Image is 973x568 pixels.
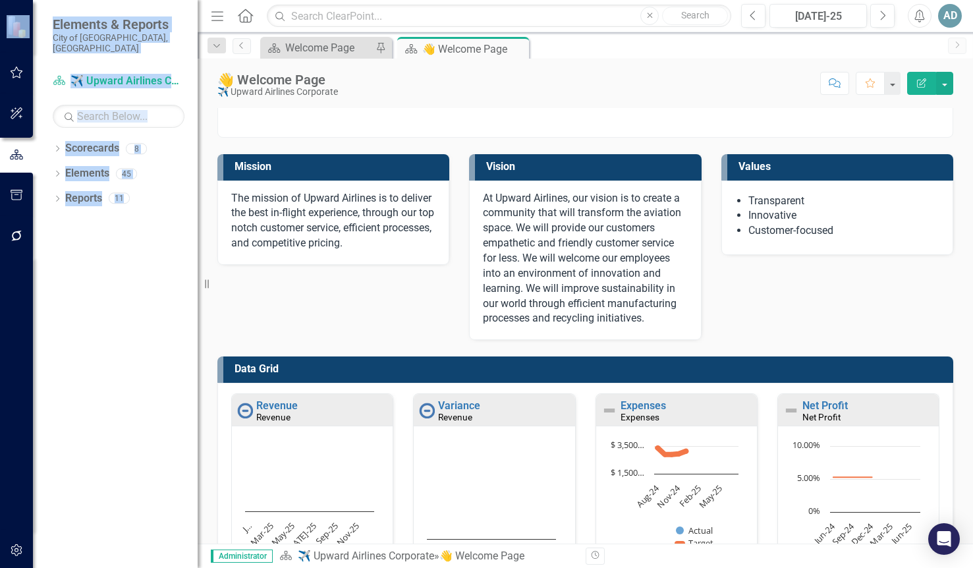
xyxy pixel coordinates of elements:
path: Nov-24, 2,945. Target. [676,451,681,457]
text: Jun-25 [887,521,914,547]
div: 8 [126,143,147,154]
text: May-25 [269,520,297,548]
text: 10.00% [792,439,820,451]
img: No Information [237,403,253,418]
div: 👋 Welcome Page [439,550,524,562]
small: Revenue [438,412,472,422]
path: Sep-24, 2,897.5. Target. [662,452,667,457]
text: Sep-24 [829,521,857,548]
text: Jun-24 [810,521,837,548]
text: Dec-24 [848,521,876,548]
text: $ 3,500… [611,439,644,451]
text: J… [238,520,254,535]
a: Reports [65,191,102,206]
input: Search ClearPoint... [267,5,731,28]
div: 45 [116,168,137,179]
a: Revenue [256,399,298,412]
div: » [279,549,576,564]
li: Transparent [748,194,939,209]
a: Net Profit [802,399,848,412]
span: Elements & Reports [53,16,184,32]
div: 11 [109,193,130,204]
text: 5.00% [797,472,820,484]
a: Variance [438,399,480,412]
img: Not Defined [783,403,799,418]
a: ✈️ Upward Airlines Corporate [53,74,184,89]
text: Mar-25 [867,521,895,548]
text: Nov-25 [334,520,362,548]
text: [DATE]-25 [284,520,319,555]
small: City of [GEOGRAPHIC_DATA], [GEOGRAPHIC_DATA] [53,32,184,54]
p: The mission of Upward Airlines is to deliver the best in-flight experience, through our top notch... [231,191,435,251]
div: [DATE]-25 [774,9,862,24]
img: Not Defined [601,403,617,418]
path: Oct-24, 2,897.5. Target. [669,452,674,457]
path: Aug-24, 3,372.5. Target. [655,445,660,451]
a: ✈️ Upward Airlines Corporate [298,550,434,562]
a: Expenses [621,399,666,412]
img: ClearPoint Strategy [7,14,30,38]
button: AD [938,4,962,28]
button: [DATE]-25 [769,4,867,28]
img: No Information [419,403,435,418]
small: Expenses [621,412,659,422]
button: Show Actual [676,525,713,536]
a: Welcome Page [264,40,372,56]
div: 👋 Welcome Page [217,72,338,87]
div: Open Intercom Messenger [928,523,960,555]
text: $ 1,500… [611,467,644,478]
li: Customer-focused [748,223,939,239]
small: Revenue [256,412,291,422]
text: Aug-24 [634,482,661,510]
p: At Upward Airlines, our vision is to create a community that will transform the aviation space. W... [483,191,687,327]
span: Administrator [211,550,273,563]
path: Dec-24, 3,135. Target. [683,449,688,454]
button: Search [662,7,728,25]
span: Search [681,10,709,20]
g: Target, series 2 of 2. Line with 14 data points. [830,475,874,480]
text: Feb-25 [676,482,703,509]
h3: Data Grid [235,363,947,375]
div: Welcome Page [285,40,372,56]
input: Search Below... [53,105,184,128]
h3: Vision [486,161,694,173]
h3: Values [738,161,947,173]
small: Net Profit [802,412,841,422]
h3: Mission [235,161,443,173]
a: Scorecards [65,141,119,156]
li: Innovative [748,208,939,223]
text: Mar-25 [248,520,275,548]
text: Sep-25 [313,520,340,547]
text: Nov-24 [654,482,682,511]
text: May-25 [696,482,724,511]
div: ✈️ Upward Airlines Corporate [217,87,338,97]
a: Elements [65,166,109,181]
button: Show Target [677,537,714,549]
text: 0% [808,505,820,517]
